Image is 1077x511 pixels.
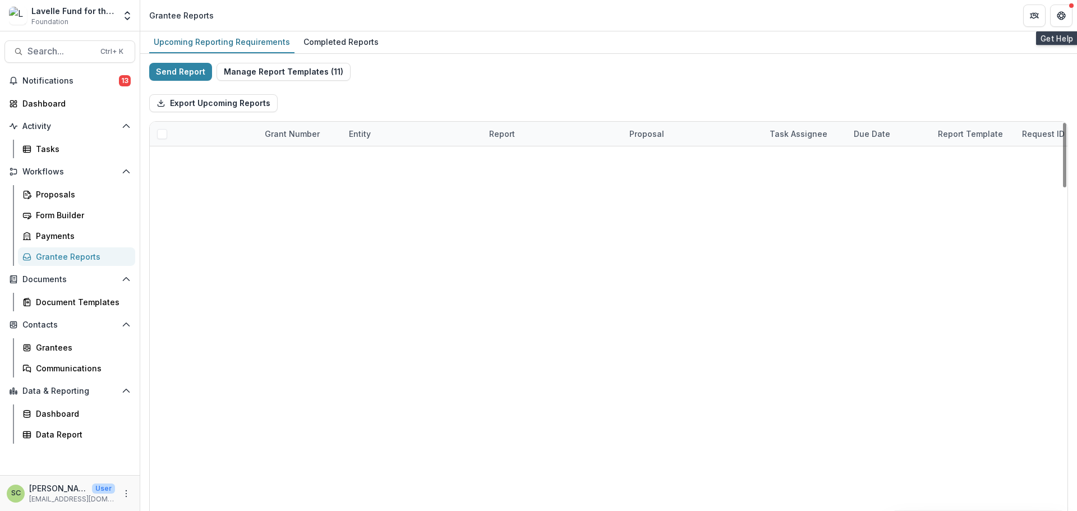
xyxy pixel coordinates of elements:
[36,429,126,440] div: Data Report
[258,122,342,146] div: Grant Number
[1050,4,1073,27] button: Get Help
[36,296,126,308] div: Document Templates
[18,359,135,378] a: Communications
[763,122,847,146] div: Task Assignee
[31,5,115,17] div: Lavelle Fund for the Blind
[1015,128,1071,140] div: Request ID
[36,251,126,263] div: Grantee Reports
[217,63,351,81] button: Manage Report Templates (11)
[299,34,383,50] div: Completed Reports
[22,76,119,86] span: Notifications
[11,490,21,497] div: Sandra Ching
[36,408,126,420] div: Dashboard
[847,122,931,146] div: Due Date
[149,34,294,50] div: Upcoming Reporting Requirements
[299,31,383,53] a: Completed Reports
[22,386,117,396] span: Data & Reporting
[623,122,763,146] div: Proposal
[22,98,126,109] div: Dashboard
[149,31,294,53] a: Upcoming Reporting Requirements
[119,75,131,86] span: 13
[149,63,212,81] button: Send Report
[482,122,623,146] div: Report
[22,167,117,177] span: Workflows
[931,122,1015,146] div: Report Template
[22,122,117,131] span: Activity
[119,487,133,500] button: More
[98,45,126,58] div: Ctrl + K
[36,209,126,221] div: Form Builder
[4,316,135,334] button: Open Contacts
[4,163,135,181] button: Open Workflows
[18,425,135,444] a: Data Report
[18,404,135,423] a: Dashboard
[149,94,278,112] button: Export Upcoming Reports
[18,293,135,311] a: Document Templates
[22,320,117,330] span: Contacts
[342,122,482,146] div: Entity
[4,382,135,400] button: Open Data & Reporting
[847,128,897,140] div: Due Date
[18,185,135,204] a: Proposals
[36,143,126,155] div: Tasks
[18,227,135,245] a: Payments
[623,128,671,140] div: Proposal
[4,117,135,135] button: Open Activity
[149,10,214,21] div: Grantee Reports
[4,72,135,90] button: Notifications13
[482,128,522,140] div: Report
[931,128,1010,140] div: Report Template
[145,7,218,24] nav: breadcrumb
[18,140,135,158] a: Tasks
[18,338,135,357] a: Grantees
[36,188,126,200] div: Proposals
[9,7,27,25] img: Lavelle Fund for the Blind
[29,494,115,504] p: [EMAIL_ADDRESS][DOMAIN_NAME]
[258,128,326,140] div: Grant Number
[18,206,135,224] a: Form Builder
[119,4,135,27] button: Open entity switcher
[4,94,135,113] a: Dashboard
[22,275,117,284] span: Documents
[4,270,135,288] button: Open Documents
[29,482,88,494] p: [PERSON_NAME]
[18,247,135,266] a: Grantee Reports
[4,40,135,63] button: Search...
[763,128,834,140] div: Task Assignee
[36,342,126,353] div: Grantees
[27,46,94,57] span: Search...
[342,128,378,140] div: Entity
[36,230,126,242] div: Payments
[36,362,126,374] div: Communications
[31,17,68,27] span: Foundation
[92,484,115,494] p: User
[1023,4,1046,27] button: Partners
